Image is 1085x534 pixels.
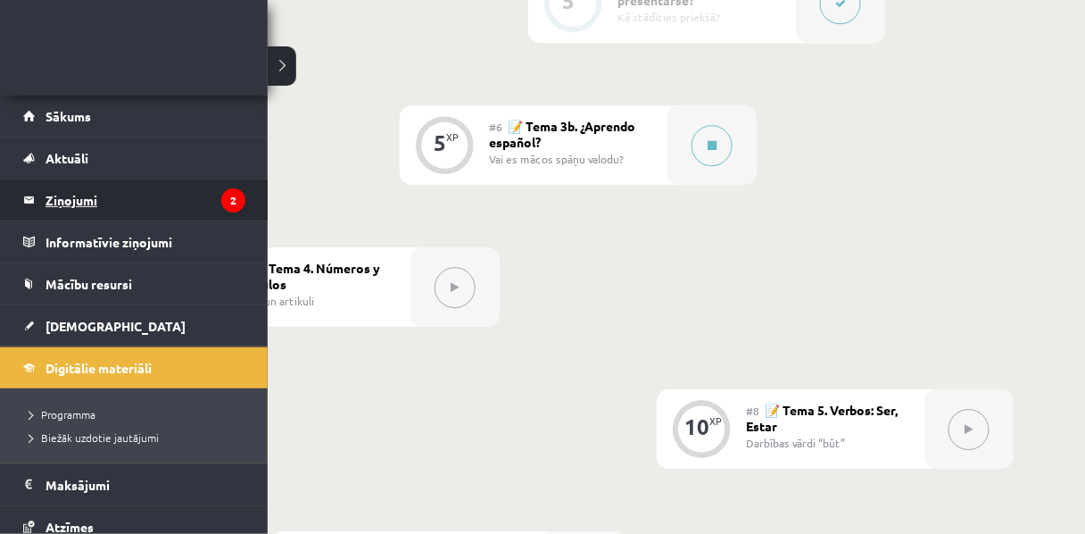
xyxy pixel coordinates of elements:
[23,263,245,305] a: Mācību resursi
[46,150,88,166] span: Aktuāli
[23,138,245,179] a: Aktuāli
[684,419,709,435] div: 10
[46,318,186,334] span: [DEMOGRAPHIC_DATA]
[20,31,162,76] a: Rīgas 1. Tālmācības vidusskola
[617,9,783,25] div: Kā stādīties priekšā?
[23,464,245,505] a: Maksājumi
[46,108,91,124] span: Sākums
[23,96,245,137] a: Sākums
[23,305,245,346] a: [DEMOGRAPHIC_DATA]
[46,464,245,505] legend: Maksājumi
[232,260,380,292] span: 📝 Tema 4. Números y Artículos
[23,221,245,263] a: Informatīvie ziņojumi
[23,179,245,221] a: Ziņojumi2
[22,430,159,445] span: Biežāk uzdotie jautājumi
[46,360,152,376] span: Digitālie materiāli
[746,402,899,434] span: 📝 Tema 5. Verbos: Ser, Estar
[489,151,654,167] div: Vai es mācos spāņu valodu?
[46,276,132,292] span: Mācību resursi
[489,120,502,134] span: #6
[232,293,397,309] div: Skaitļi un artikuli
[22,430,250,446] a: Biežāk uzdotie jautājumi
[23,347,245,388] a: Digitālie materiāli
[746,404,759,418] span: #8
[489,118,635,150] span: 📝 Tema 3b. ¿Aprendo español?
[22,406,250,422] a: Programma
[46,221,245,263] legend: Informatīvie ziņojumi
[709,416,722,426] div: XP
[221,188,245,213] i: 2
[434,135,446,151] div: 5
[746,435,911,451] div: Darbības vārdi “būt”
[46,179,245,221] legend: Ziņojumi
[22,407,95,421] span: Programma
[446,132,459,142] div: XP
